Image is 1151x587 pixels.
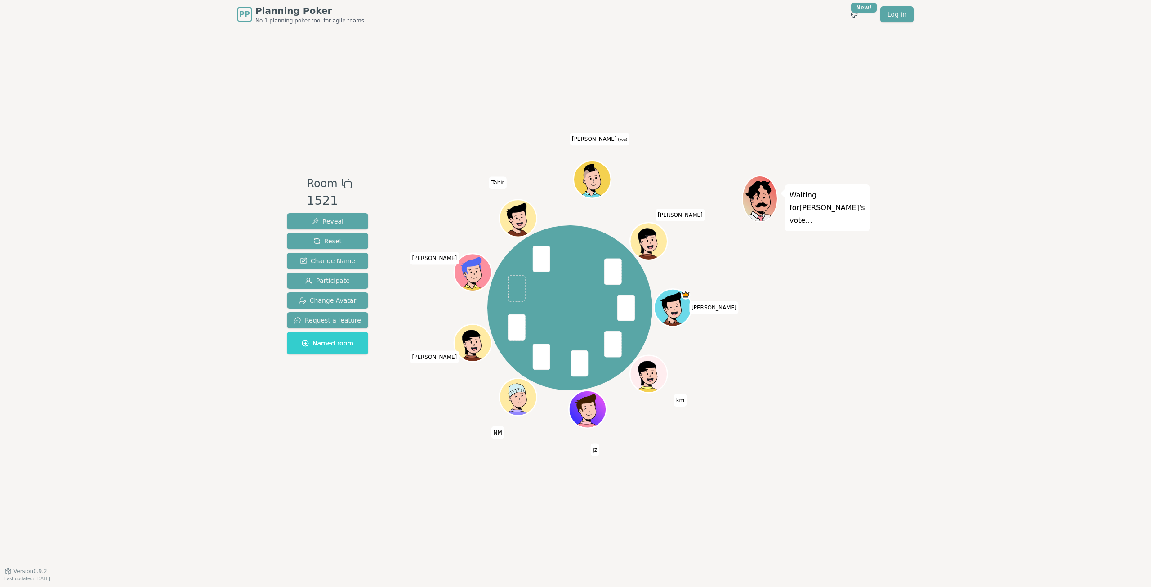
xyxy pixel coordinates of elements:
span: Reveal [312,217,344,226]
span: Click to change your name [656,209,705,221]
button: Change Avatar [287,292,368,309]
p: Waiting for [PERSON_NAME] 's vote... [790,189,865,227]
button: Reveal [287,213,368,229]
button: Version0.9.2 [4,568,47,575]
span: Reset [313,237,342,246]
span: Click to change your name [570,133,629,146]
span: (you) [617,138,628,142]
span: Last updated: [DATE] [4,576,50,581]
button: Click to change your avatar [575,162,610,197]
div: New! [851,3,877,13]
span: No.1 planning poker tool for agile teams [255,17,364,24]
button: Request a feature [287,312,368,328]
span: Click to change your name [489,177,507,189]
span: Click to change your name [410,252,460,265]
span: Named room [302,339,353,348]
span: Click to change your name [410,351,460,363]
span: Participate [305,276,350,285]
div: 1521 [307,192,352,210]
button: Participate [287,273,368,289]
span: Planning Poker [255,4,364,17]
span: Room [307,175,337,192]
button: Reset [287,233,368,249]
span: Click to change your name [674,394,687,407]
span: Change Name [300,256,355,265]
span: Click to change your name [491,426,504,439]
button: New! [846,6,862,22]
span: Click to change your name [689,301,739,314]
button: Named room [287,332,368,354]
span: Change Avatar [299,296,357,305]
span: PP [239,9,250,20]
button: Change Name [287,253,368,269]
a: Log in [880,6,914,22]
span: Stephen is the host [681,290,691,300]
a: PPPlanning PokerNo.1 planning poker tool for agile teams [237,4,364,24]
span: Request a feature [294,316,361,325]
span: Click to change your name [590,444,599,456]
span: Version 0.9.2 [13,568,47,575]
